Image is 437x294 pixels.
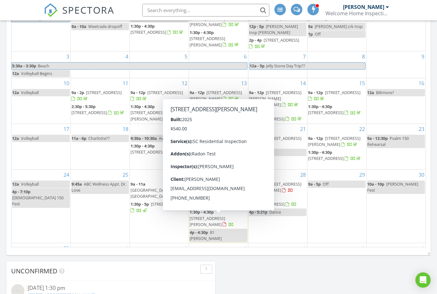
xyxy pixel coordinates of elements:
[11,124,71,169] td: Go to August 17, 2025
[189,51,248,78] td: Go to August 6, 2025
[249,24,264,29] span: 12p - 5p
[302,243,307,253] a: Go to September 4, 2025
[142,4,269,17] input: Search everything...
[71,90,122,101] a: 9a - 2p [STREET_ADDRESS]
[71,104,96,109] span: 2:30p - 5:30p
[249,63,265,69] span: 12a - 5p
[248,169,307,243] td: Go to August 28, 2025
[130,78,189,124] td: Go to August 12, 2025
[190,229,222,241] span: 81 [PERSON_NAME]
[131,23,155,29] span: 1:30p - 4:30p
[38,63,49,69] span: Beach
[131,110,166,121] span: [STREET_ADDRESS][PERSON_NAME]
[299,170,307,180] a: Go to August 28, 2025
[190,135,242,147] a: 9a - 12p [STREET_ADDRESS][PERSON_NAME]
[44,3,58,17] img: The Best Home Inspection Software - Spectora
[308,110,344,115] span: [STREET_ADDRESS]
[121,78,130,88] a: Go to August 11, 2025
[71,110,107,115] span: [STREET_ADDRESS]
[11,51,71,78] td: Go to August 3, 2025
[190,149,247,169] a: 1:30p - 4:30p [STREET_ADDRESS][PERSON_NAME]
[131,181,145,187] span: 9a - 11a
[417,124,426,134] a: Go to August 23, 2025
[308,24,313,29] span: 9a
[131,89,188,103] a: 9a - 12p [STREET_ADDRESS]
[315,31,321,37] span: Off
[131,103,188,123] a: 1:30p - 4:30p [STREET_ADDRESS][PERSON_NAME]
[71,51,130,78] td: Go to August 4, 2025
[308,103,366,117] a: 1:30p - 4:30p [STREET_ADDRESS]
[308,10,360,21] a: 9a - 12p [STREET_ADDRESS][PERSON_NAME]
[308,10,360,21] span: [STREET_ADDRESS][PERSON_NAME]
[21,90,39,95] span: Volleyball
[366,124,426,169] td: Go to August 23, 2025
[71,78,130,124] td: Go to August 11, 2025
[147,90,183,95] span: [STREET_ADDRESS]
[124,51,130,62] a: Go to August 4, 2025
[249,37,299,49] a: 2p - 4p [STREET_ADDRESS]
[21,135,39,141] span: Volleyball
[190,195,247,208] a: 9a - 12p [STREET_ADDRESS]
[131,143,184,155] a: 1:30p - 4:30p [STREET_ADDRESS]
[243,51,248,62] a: Go to August 6, 2025
[249,135,301,147] a: 9a - 12p [STREET_ADDRESS]
[131,90,145,95] span: 9a - 12p
[249,181,264,187] span: 9a - 12p
[71,181,82,187] span: 9:45a
[124,243,130,253] a: Go to September 1, 2025
[249,90,264,95] span: 9a - 12p
[308,135,360,147] span: [STREET_ADDRESS][PERSON_NAME]
[240,124,248,134] a: Go to August 20, 2025
[62,243,71,253] a: Go to August 31, 2025
[62,3,114,17] span: SPECTORA
[361,243,366,253] a: Go to September 5, 2025
[189,169,248,243] td: Go to August 27, 2025
[12,63,37,69] span: 5:30a - 3:30p
[28,284,194,292] div: [DATE] 1:30 pm
[307,51,366,78] td: Go to August 8, 2025
[308,155,344,161] span: [STREET_ADDRESS]
[323,181,329,187] span: Off
[249,149,262,155] span: 2p - 3p
[131,181,183,199] a: 9a - 11a [GEOGRAPHIC_DATA], [GEOGRAPHIC_DATA]
[420,51,426,62] a: Go to August 9, 2025
[190,209,247,229] a: 1:30p - 4:30p [STREET_ADDRESS][PERSON_NAME]
[308,135,323,141] span: 9a - 12p
[159,135,178,141] span: Aville Ford
[71,181,126,193] span: ABC Wellness Appt. Dr. Love
[376,90,394,95] span: Biltmore?
[71,24,86,29] span: 9a - 10a
[249,90,301,107] span: [STREET_ADDRESS][PERSON_NAME][PERSON_NAME]
[71,124,130,169] td: Go to August 18, 2025
[88,135,110,141] span: Charlotte??
[249,110,273,115] span: 1:30p - 4:30p
[240,78,248,88] a: Go to August 13, 2025
[121,170,130,180] a: Go to August 25, 2025
[249,10,301,21] a: 9a - 12p [STREET_ADDRESS][PERSON_NAME]
[190,229,208,235] span: 4p - 4:30p
[307,169,366,243] td: Go to August 29, 2025
[243,243,248,253] a: Go to September 3, 2025
[308,104,332,109] span: 1:30p - 4:30p
[308,104,362,115] a: 1:30p - 4:30p [STREET_ADDRESS]
[130,169,189,243] td: Go to August 26, 2025
[299,124,307,134] a: Go to August 21, 2025
[249,116,285,122] span: [STREET_ADDRESS]
[71,89,129,103] a: 9a - 2p [STREET_ADDRESS]
[25,10,60,21] span: [PERSON_NAME]'s Birthday lunch
[131,10,179,21] span: [PERSON_NAME] Attic
[65,51,71,62] a: Go to August 3, 2025
[130,124,189,169] td: Go to August 19, 2025
[190,135,205,141] span: 9a - 12p
[367,181,418,193] span: [PERSON_NAME] Fest
[249,135,264,141] span: 9a - 12p
[189,78,248,124] td: Go to August 13, 2025
[308,135,366,148] a: 9a - 12p [STREET_ADDRESS][PERSON_NAME]
[420,243,426,253] a: Go to September 6, 2025
[71,90,84,95] span: 9a - 2p
[308,89,366,103] a: 9a - 12p [STREET_ADDRESS]
[269,209,281,215] span: Dance
[121,124,130,134] a: Go to August 18, 2025
[190,30,240,47] a: 1:30p - 4:30p [STREET_ADDRESS][PERSON_NAME]
[249,201,285,207] span: [STREET_ADDRESS]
